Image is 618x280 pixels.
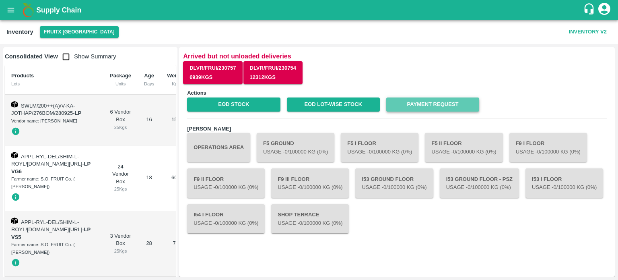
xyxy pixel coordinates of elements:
p: Usage - 0 /100000 Kg (0%) [194,184,258,191]
b: Supply Chain [36,6,81,14]
b: Actions [187,90,206,96]
div: 25 Kgs [110,124,131,131]
span: APPL-RYL-DEL/SHIM-L-ROYL/[DOMAIN_NAME][URL] [11,153,82,167]
div: account of current user [597,2,612,19]
a: Supply Chain [36,4,583,16]
div: Units [110,80,131,87]
button: Inventory V2 [566,25,610,39]
div: Farmer name: S.O. FRUIT Co. ( [PERSON_NAME]) [11,175,97,190]
img: box [11,218,18,224]
img: logo [20,2,36,18]
button: F9 II FloorUsage -0/100000 Kg (0%) [187,168,265,197]
img: box [11,152,18,158]
button: I53 Ground Floor - PSZUsage -0/100000 Kg (0%) [440,168,519,197]
td: 18 [138,145,161,211]
b: Inventory [6,29,33,35]
button: Select DC [40,26,119,38]
strong: LP VG6 [11,161,91,174]
div: 25 Kgs [110,247,131,255]
p: Usage - 0 /100000 Kg (0%) [532,184,597,191]
span: - [11,226,91,240]
button: DLVR/FRUI/23075412312Kgs [243,61,303,85]
button: F9 III FloorUsage -0/100000 Kg (0%) [271,168,349,197]
button: I54 I FloorUsage -0/100000 Kg (0%) [187,204,265,233]
p: Usage - 0 /100000 Kg (0%) [278,220,342,227]
a: EOD Stock [187,97,280,112]
b: [PERSON_NAME] [187,126,231,132]
b: Consolidated View [5,53,58,60]
a: Payment Request [386,97,479,112]
strong: LP [75,110,82,116]
button: Shop TerraceUsage -0/100000 Kg (0%) [271,204,349,233]
span: 75 [173,240,179,246]
button: F9 I FloorUsage -0/100000 Kg (0%) [509,133,587,162]
b: Package [110,73,131,79]
b: Products [11,73,34,79]
td: 16 [138,95,161,145]
p: Usage - 0 /100000 Kg (0%) [362,184,426,191]
div: 6 Vendor Box [110,108,131,131]
span: APPL-RYL-DEL/SHIM-L-ROYL/[DOMAIN_NAME][URL] [11,219,82,233]
p: Usage - 0 /100000 Kg (0%) [516,148,581,156]
div: Kgs [167,80,184,87]
b: Weight [167,73,184,79]
div: Farmer name: S.O. FRUIT Co. ( [PERSON_NAME]) [11,241,97,256]
div: 24 Vendor Box [110,163,131,193]
p: Usage - 0 /100000 Kg (0%) [263,148,328,156]
button: Operations Area [187,133,250,162]
p: Usage - 0 /100000 Kg (0%) [278,184,342,191]
p: Usage - 0 /100000 Kg (0%) [194,220,258,227]
p: Usage - 0 /100000 Kg (0%) [446,184,513,191]
button: F5 II FloorUsage -0/100000 Kg (0%) [425,133,503,162]
span: 600 [171,174,180,180]
span: 150 [171,116,180,122]
a: EOD Lot-wise Stock [287,97,380,112]
div: Vendor name: [PERSON_NAME] [11,117,97,124]
span: Show Summary [58,53,116,60]
button: DLVR/FRUI/2307576939Kgs [183,61,242,85]
img: box [11,101,18,108]
span: SWLM/200++(A)/V-KA-JOTHAP/276BOM/280925 [11,103,75,116]
div: Lots [11,80,97,87]
button: I53 Ground FloorUsage -0/100000 Kg (0%) [355,168,433,197]
button: open drawer [2,1,20,19]
p: Usage - 0 /100000 Kg (0%) [347,148,412,156]
div: 25 Kgs [110,185,131,193]
div: customer-support [583,3,597,17]
p: Arrived but not unloaded deliveries [183,51,611,61]
button: F5 I FloorUsage -0/100000 Kg (0%) [341,133,418,162]
div: 3 Vendor Box [110,232,131,255]
strong: LP VS5 [11,226,91,240]
td: 28 [138,211,161,277]
button: F5 GroundUsage -0/100000 Kg (0%) [257,133,334,162]
div: Days [144,80,154,87]
span: - [73,110,81,116]
p: Usage - 0 /100000 Kg (0%) [431,148,496,156]
button: I53 I FloorUsage -0/100000 Kg (0%) [525,168,603,197]
span: - [11,161,91,174]
b: Age [144,73,154,79]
